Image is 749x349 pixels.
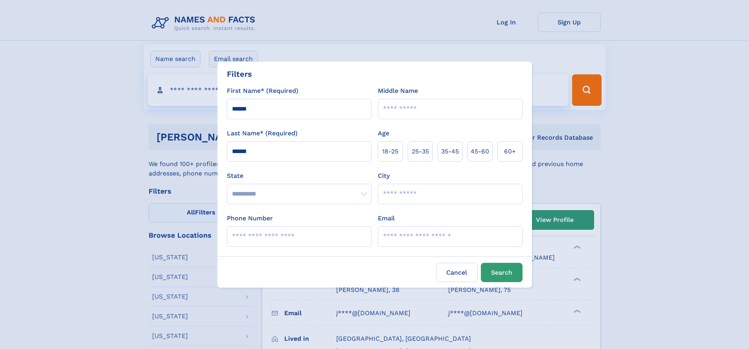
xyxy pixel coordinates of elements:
[227,129,298,138] label: Last Name* (Required)
[412,147,429,156] span: 25‑35
[378,86,418,96] label: Middle Name
[382,147,398,156] span: 18‑25
[227,86,298,96] label: First Name* (Required)
[441,147,459,156] span: 35‑45
[227,171,372,181] label: State
[378,214,395,223] label: Email
[504,147,516,156] span: 60+
[227,214,273,223] label: Phone Number
[378,129,389,138] label: Age
[436,263,478,282] label: Cancel
[227,68,252,80] div: Filters
[378,171,390,181] label: City
[471,147,489,156] span: 45‑60
[481,263,523,282] button: Search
